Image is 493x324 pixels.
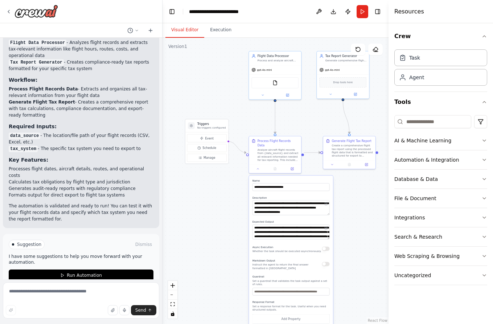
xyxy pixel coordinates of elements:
button: File & Document [394,189,487,208]
strong: Key Features: [9,157,48,163]
li: Formats output for direct export to flight tax systems [9,192,153,198]
span: Manage [204,156,215,160]
li: - The specific tax system you need to export to [9,145,153,152]
div: Agent [409,74,424,81]
label: Description [252,196,330,199]
label: Name [252,179,330,182]
button: Hide left sidebar [167,7,177,17]
span: Suggestion [17,242,41,247]
div: Crew [394,46,487,92]
button: Upload files [108,305,118,315]
li: - Creates a comprehensive report with tax calculations, compliance documentation, and export-read... [9,99,153,118]
strong: Required Inputs: [9,123,57,129]
div: Task [409,54,420,61]
button: zoom out [168,290,177,300]
button: fit view [168,300,177,309]
button: AI & Machine Learning [394,131,487,150]
code: Flight Data Processor [9,40,66,46]
div: Web Scraping & Browsing [394,252,460,260]
img: Logo [15,5,58,18]
button: Web Scraping & Browsing [394,247,487,266]
h4: Resources [394,7,424,16]
strong: Generate Flight Tax Report [9,100,75,105]
span: Event [205,136,213,141]
button: No output available [340,162,358,167]
button: Execution [204,23,237,38]
label: Response Format [252,300,330,304]
li: - Creates compliance-ready tax reports formatted for your specific tax system [9,59,153,72]
li: - Extracts and organizes all tax-relevant information from your flight data [9,86,153,99]
button: Uncategorized [394,266,487,285]
button: Schedule [187,144,227,152]
p: Set a response format for the task. Useful when you need structured outputs. [252,305,330,312]
p: The automation is validated and ready to run! You can test it with your flight records data and s... [9,203,153,222]
span: Send [135,307,146,313]
span: Markdown Output [252,259,275,262]
button: Open in side panel [344,92,367,97]
li: - The location/file path of your flight records (CSV, Excel, etc.) [9,132,153,145]
button: Crew [394,26,487,46]
span: Run Automation [67,272,102,278]
button: toggle interactivity [168,309,177,319]
div: Generate Flight Tax ReportCreate a comprehensive flight tax report using the processed flight dat... [323,136,376,169]
li: Generates audit-ready reports with regulatory compliance [9,185,153,192]
div: Process Flight Records DataAnalyze aircraft flight records from {data_source} and extract all rel... [248,136,301,174]
div: TriggersNo triggers configuredEventScheduleManage [185,119,229,164]
div: File & Document [394,195,436,202]
button: Manage [187,154,227,162]
div: AI & Machine Learning [394,137,451,144]
p: Whether the task should be executed asynchronously. [252,250,321,253]
button: No output available [266,166,284,171]
code: tax_system [9,146,38,152]
div: Tax Report GeneratorGenerate comprehensive flight tax reports based on processed flight data, ens... [316,51,369,99]
p: Instruct the agent to return the final answer formatted in [GEOGRAPHIC_DATA] [252,263,322,270]
button: Dismiss [134,241,153,248]
button: Improve this prompt [6,305,16,315]
span: Drop tools here [333,80,353,85]
code: data_source [9,133,40,139]
button: Hide right sidebar [373,7,383,17]
div: Process and analyze aircraft flight records from {data_source}, extracting key information needed... [258,59,299,62]
button: Send [131,305,156,315]
div: Generate Flight Tax Report [332,139,371,143]
strong: Workflow: [9,77,37,83]
p: No triggers configured [197,126,226,129]
button: Tools [394,92,487,112]
p: I have some suggestions to help you move forward with your automation. [9,254,153,265]
label: Expected Output [252,220,330,223]
div: Tools [394,112,487,291]
g: Edge from 1304f37a-3626-4377-8323-d24369e0ae3a to 7d49fa6c-50ee-4bb2-82a5-0cefe69f6d76 [273,102,277,134]
div: Generate comprehensive flight tax reports based on processed flight data, ensuring compliance wit... [325,59,366,62]
div: Analyze aircraft flight records from {data_source} and extract all relevant information needed fo... [258,148,299,162]
button: Database & Data [394,170,487,189]
div: Database & Data [394,175,438,183]
div: Version 1 [168,44,187,49]
label: Guardrail [252,275,330,278]
div: Integrations [394,214,425,221]
nav: breadcrumb [189,8,255,15]
g: Edge from triggers to 7d49fa6c-50ee-4bb2-82a5-0cefe69f6d76 [228,139,246,155]
div: React Flow controls [168,281,177,319]
p: Set a guardrail that validates the task output against a set of rules. [252,279,330,286]
button: Click to speak your automation idea [119,305,130,315]
g: Edge from 92d6fa54-a3ac-4485-9c0c-70b0b976c4c5 to 1aae85b9-7c27-4a0c-9506-d2e5f0237877 [341,101,352,133]
a: React Flow attribution [368,319,387,323]
button: zoom in [168,281,177,290]
div: Flight Data Processor [258,54,299,58]
div: Search & Research [394,233,442,240]
strong: Process Flight Records Data [9,86,78,92]
button: Visual Editor [165,23,204,38]
button: Open in editor [324,225,329,230]
button: Event [187,134,227,142]
img: FileReadTool [272,80,278,85]
button: Switch to previous chat [124,26,142,35]
h3: Triggers [197,122,226,126]
button: Open in side panel [285,166,299,171]
g: Edge from 7d49fa6c-50ee-4bb2-82a5-0cefe69f6d76 to 1aae85b9-7c27-4a0c-9506-d2e5f0237877 [304,150,321,155]
button: Run Automation [9,270,153,281]
button: Search & Research [394,227,487,246]
span: Schedule [202,146,216,150]
button: Start a new chat [145,26,156,35]
div: Automation & Integration [394,156,459,163]
div: Process Flight Records Data [258,139,299,147]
